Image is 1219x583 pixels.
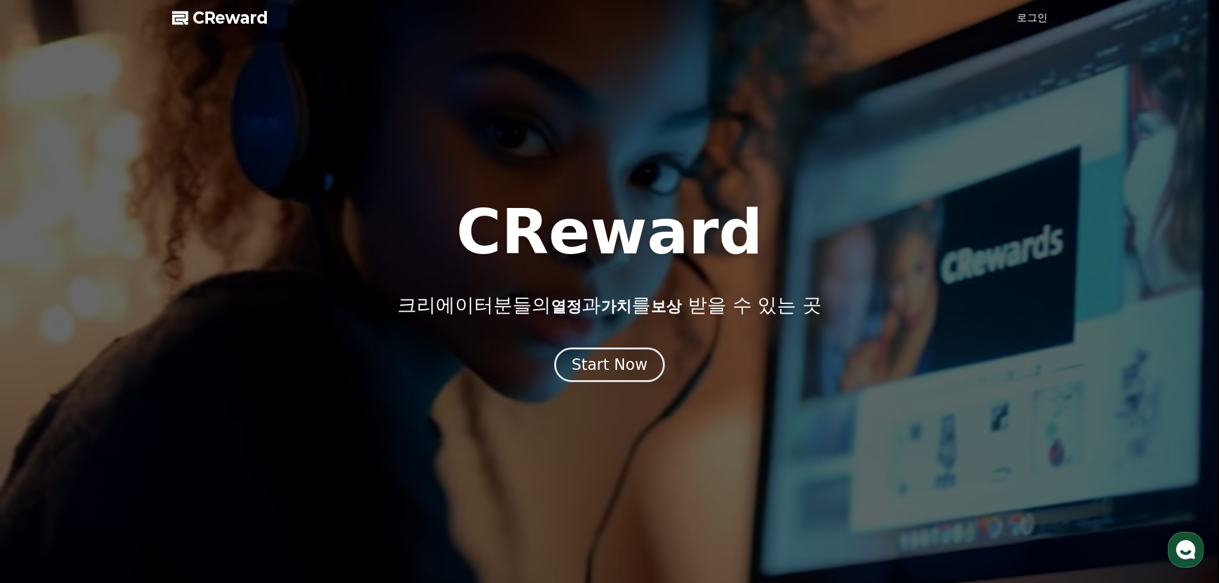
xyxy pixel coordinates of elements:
span: 가치 [601,298,632,315]
div: Start Now [571,355,648,375]
button: Start Now [554,347,665,382]
a: 홈 [4,406,84,438]
a: 설정 [165,406,246,438]
a: CReward [172,8,268,28]
a: 대화 [84,406,165,438]
span: 홈 [40,425,48,435]
span: 보상 [651,298,681,315]
a: Start Now [554,360,665,372]
span: 설정 [198,425,213,435]
span: 열정 [551,298,582,315]
span: CReward [193,8,268,28]
h1: CReward [456,202,763,263]
span: 대화 [117,426,132,436]
a: 로그인 [1017,10,1048,26]
p: 크리에이터분들의 과 를 받을 수 있는 곳 [397,294,821,317]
